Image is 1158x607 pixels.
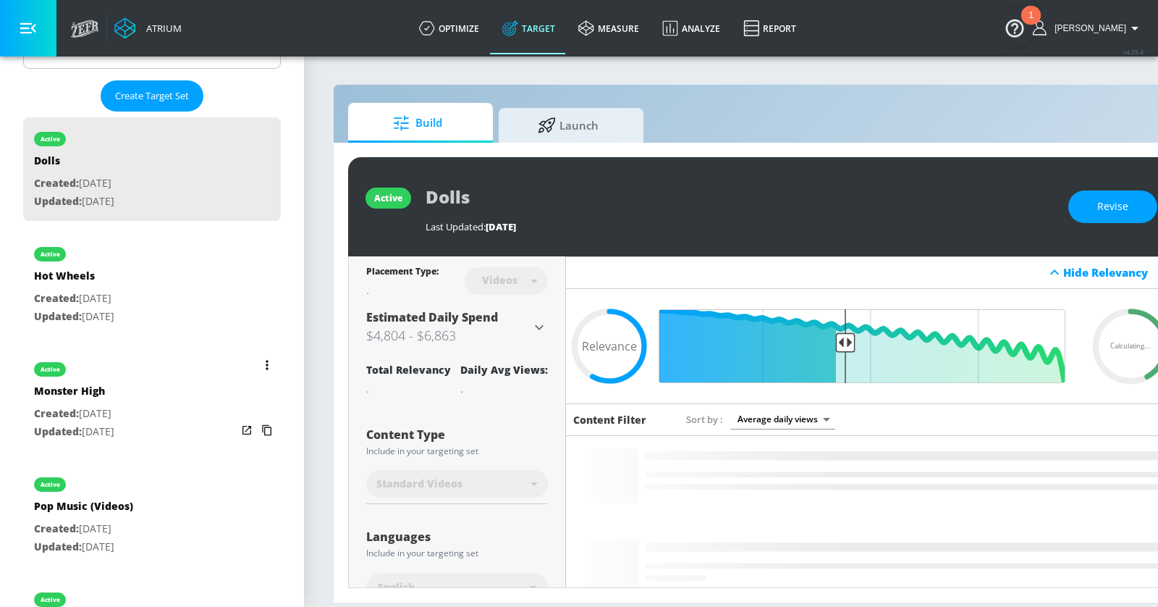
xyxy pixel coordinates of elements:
div: active [41,135,60,143]
div: active [41,251,60,258]
span: v 4.25.4 [1123,48,1144,56]
p: [DATE] [34,423,114,441]
p: [DATE] [34,520,133,538]
div: Include in your targeting set [366,447,548,456]
div: 1 [1028,15,1034,34]
div: Videos [475,274,525,286]
span: Created: [34,522,79,535]
p: [DATE] [34,193,114,211]
div: active [41,481,60,488]
button: Open in new window [237,420,257,440]
a: Report [732,2,808,54]
a: Atrium [114,17,182,39]
div: Monster High [34,384,114,405]
div: activeHot WheelsCreated:[DATE]Updated:[DATE] [23,233,281,336]
div: Atrium [140,22,182,35]
p: [DATE] [34,290,114,308]
h3: $4,804 - $6,863 [366,325,531,346]
input: Final Threshold [667,309,1073,383]
h6: Content Filter [573,413,646,427]
button: Revise [1068,191,1157,223]
span: Relevance [582,340,637,352]
div: Content Type [366,429,548,440]
div: Estimated Daily Spend$4,804 - $6,863 [366,309,548,346]
div: active [41,366,60,373]
span: Launch [513,108,623,143]
div: Average daily views [730,409,835,429]
div: activeDollsCreated:[DATE]Updated:[DATE] [23,117,281,221]
button: Copy Targeting Set Link [257,420,277,440]
span: Created: [34,406,79,420]
p: [DATE] [34,538,133,556]
a: Analyze [651,2,732,54]
div: activePop Music (Videos)Created:[DATE]Updated:[DATE] [23,463,281,566]
div: active [41,596,60,603]
span: Created: [34,291,79,305]
div: Hot Wheels [34,269,114,290]
p: [DATE] [34,308,114,326]
span: Build [363,106,473,141]
span: Updated: [34,309,82,323]
a: Target [491,2,567,54]
span: Standard Videos [376,477,462,491]
span: Updated: [34,424,82,438]
button: Open Resource Center, 1 new notification [994,7,1035,48]
span: Sort by [686,413,723,426]
span: Create Target Set [115,88,189,104]
div: Pop Music (Videos) [34,499,133,520]
div: Total Relevancy [366,363,451,377]
span: English [378,580,415,595]
p: [DATE] [34,175,114,193]
span: Estimated Daily Spend [366,309,498,325]
div: Daily Avg Views: [460,363,548,377]
a: optimize [407,2,491,54]
span: Created: [34,176,79,190]
button: Create Target Set [101,80,203,112]
span: login as: casey.cohen@zefr.com [1049,23,1126,33]
div: English [366,573,548,602]
a: measure [567,2,651,54]
span: Updated: [34,540,82,553]
div: active [374,192,402,204]
span: Calculating... [1110,343,1151,350]
span: Revise [1097,198,1128,216]
div: Last Updated: [426,220,1054,233]
p: [DATE] [34,405,114,423]
span: Updated: [34,194,82,208]
div: Dolls [34,154,114,175]
div: Languages [366,531,548,543]
div: Placement Type: [366,265,439,280]
div: activeMonster HighCreated:[DATE]Updated:[DATE] [23,348,281,451]
button: [PERSON_NAME] [1033,20,1144,37]
div: Include in your targeting set [366,549,548,558]
span: [DATE] [486,220,516,233]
